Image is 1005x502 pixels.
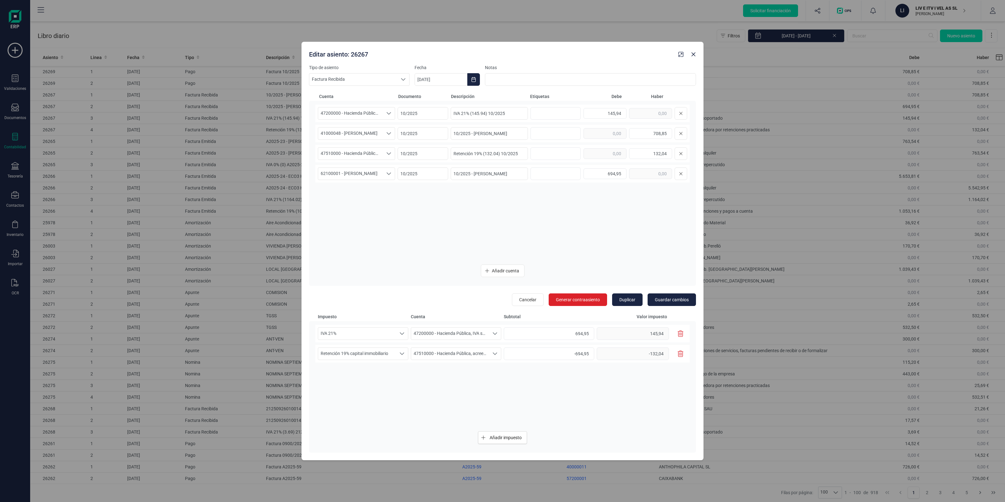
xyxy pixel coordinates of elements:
span: Generar contraasiento [556,297,600,303]
button: Guardar cambios [648,293,696,306]
div: Seleccione un porcentaje [396,328,408,340]
span: Duplicar [619,297,635,303]
input: 0,00 [584,128,627,139]
label: Tipo de asiento [309,64,410,71]
div: Seleccione una cuenta [489,348,501,360]
span: IVA 21% [318,328,396,340]
input: 0,00 [597,327,669,340]
span: Haber [624,93,663,100]
span: 62100001 - [PERSON_NAME] [318,168,383,180]
span: 47510000 - Hacienda Pública, acreedora por retenciones practicadas [411,348,489,360]
span: Cancelar [519,297,536,303]
button: Añadir cuenta [481,265,524,277]
span: Etiquetas [530,93,580,100]
input: 0,00 [629,108,672,119]
input: 0,00 [629,128,672,139]
div: Seleccione una cuenta [489,328,501,340]
span: Guardar cambios [655,297,689,303]
span: Descripción [451,93,528,100]
input: 0,00 [629,148,672,159]
span: Añadir impuesto [490,434,522,441]
span: Documento [398,93,448,100]
div: Seleccione una cuenta [383,168,395,180]
span: Cuenta [411,314,501,320]
span: Subtotal [504,314,594,320]
input: 0,00 [584,108,627,119]
div: Seleccione una cuenta [383,107,395,119]
label: Fecha [415,64,480,71]
span: Debe [583,93,622,100]
span: 47510000 - Hacienda Pública, acreedora por retenciones practicadas [318,148,383,160]
input: 0,00 [504,327,594,340]
input: 0,00 [629,168,672,179]
div: Editar asiento: 26267 [307,47,676,59]
span: 41000048 - [PERSON_NAME] [318,128,383,139]
div: Seleccione un porcentaje [396,348,408,360]
span: 47200000 - Hacienda Pública, IVA soportado [318,107,383,119]
button: Añadir impuesto [478,431,527,444]
input: 0,00 [597,347,669,360]
button: Duplicar [612,293,643,306]
span: Valor impuesto [597,314,673,320]
div: Seleccione una cuenta [383,148,395,160]
button: Generar contraasiento [549,293,607,306]
input: 0,00 [584,168,627,179]
button: Cancelar [512,293,544,306]
span: Cuenta [319,93,396,100]
span: Impuesto [318,314,408,320]
div: Seleccione una cuenta [383,128,395,139]
span: Retención 19% capital immobiliario [318,348,396,360]
input: 0,00 [584,148,627,159]
input: 0,00 [504,347,594,360]
span: Factura Recibida [309,74,397,85]
button: Choose Date [467,73,480,86]
span: Añadir cuenta [492,268,519,274]
button: Close [688,49,698,59]
span: 47200000 - Hacienda Pública, IVA soportado [411,328,489,340]
label: Notas [485,64,696,71]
